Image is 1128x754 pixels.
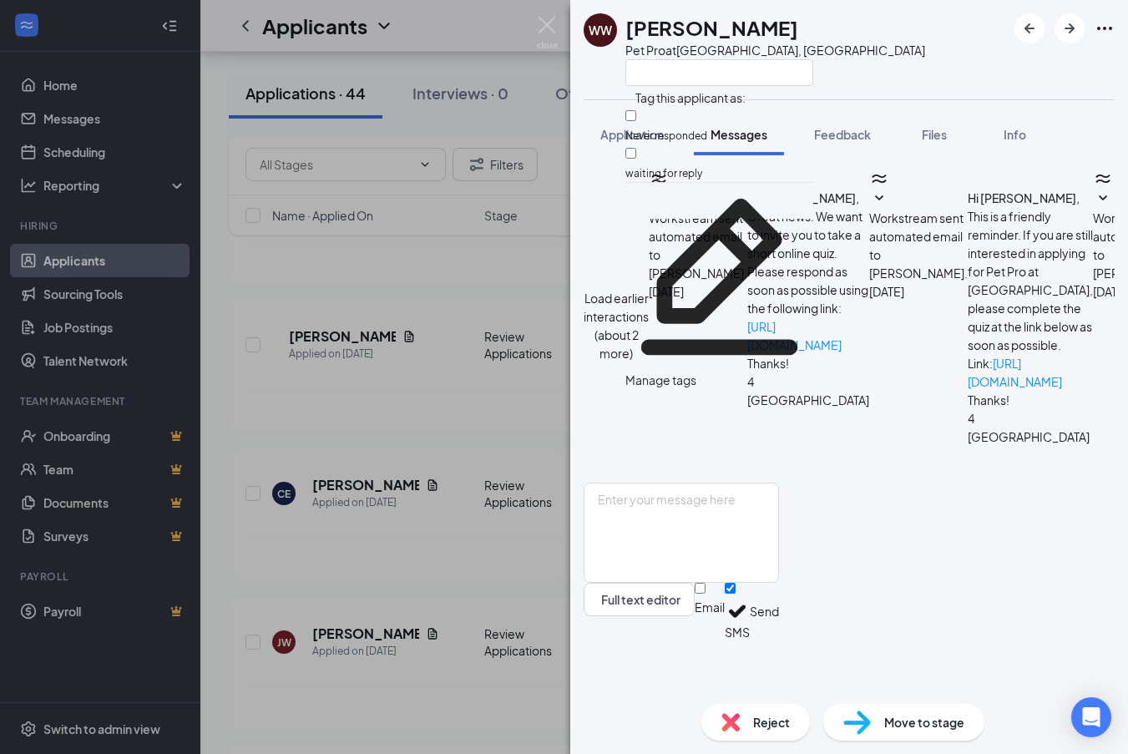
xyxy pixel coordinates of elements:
[625,371,813,389] div: Manage tags
[695,599,725,615] div: Email
[922,127,947,142] span: Files
[1093,169,1113,189] svg: WorkstreamLogo
[968,354,1093,391] p: Link:
[814,127,871,142] span: Feedback
[584,583,695,616] button: Full text editorPen
[695,583,706,594] input: Email
[1095,18,1115,38] svg: Ellipses
[625,148,636,159] input: waiting for reply
[1014,13,1045,43] button: ArrowLeftNew
[869,189,889,209] svg: SmallChevronDown
[625,42,925,58] div: Pet Pro at [GEOGRAPHIC_DATA], [GEOGRAPHIC_DATA]
[725,599,750,624] svg: Checkmark
[968,207,1093,354] p: This is a friendly reminder. If you are still interested in applying for Pet Pro at [GEOGRAPHIC_D...
[600,127,664,142] span: Application
[589,22,612,38] div: WW
[725,624,750,640] div: SMS
[725,583,736,594] input: SMS
[753,713,790,731] span: Reject
[625,13,798,42] h1: [PERSON_NAME]
[869,282,904,301] span: [DATE]
[625,183,813,371] svg: Pencil
[968,409,1093,446] p: 4 [GEOGRAPHIC_DATA]
[625,129,707,142] span: Never responded
[1093,189,1113,209] svg: SmallChevronDown
[884,713,964,731] span: Move to stage
[968,356,1062,389] a: [URL][DOMAIN_NAME]
[747,372,869,409] p: 4 [GEOGRAPHIC_DATA]
[625,110,636,121] input: Never responded
[584,289,649,362] button: Load earlier interactions (about 2 more)
[750,583,779,640] button: Send
[1055,13,1085,43] button: ArrowRight
[1093,282,1128,301] span: [DATE]
[869,210,968,281] span: Workstream sent automated email to [PERSON_NAME].
[625,80,756,109] span: Tag this applicant as:
[1071,697,1111,737] div: Open Intercom Messenger
[869,169,889,189] svg: WorkstreamLogo
[968,391,1093,409] p: Thanks!
[1060,18,1080,38] svg: ArrowRight
[625,167,702,180] span: waiting for reply
[1019,18,1039,38] svg: ArrowLeftNew
[1004,127,1026,142] span: Info
[968,189,1093,207] h4: Hi [PERSON_NAME],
